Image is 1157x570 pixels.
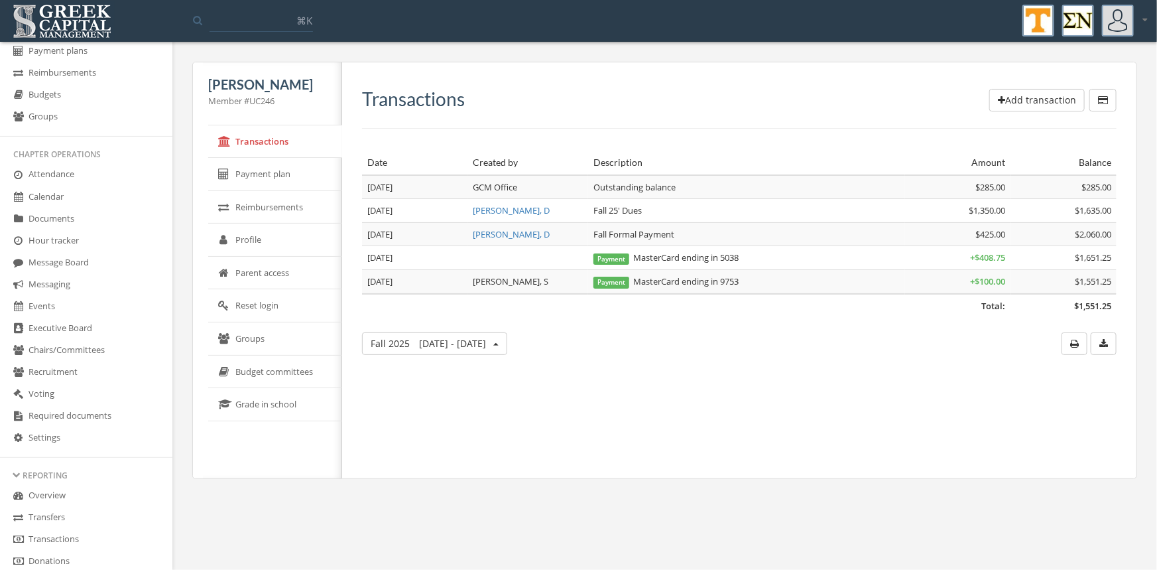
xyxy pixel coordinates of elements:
span: ⌘K [296,14,312,27]
span: UC246 [249,95,274,107]
span: + $100.00 [971,275,1006,287]
span: Fall 2025 [371,337,486,350]
span: Fall Formal Payment [593,228,674,240]
td: [DATE] [362,246,467,270]
div: Created by [473,156,583,169]
a: Groups [208,322,342,356]
div: Description [593,156,900,169]
div: Date [367,156,462,169]
button: Fall 2025[DATE] - [DATE] [362,332,507,355]
td: [DATE] [362,222,467,246]
td: Outstanding balance [588,175,905,199]
a: Budget committees [208,356,342,389]
td: [DATE] [362,175,467,199]
h3: Transactions [362,89,465,109]
span: MasterCard ending in 5038 [593,251,739,263]
a: Reset login [208,289,342,322]
div: Balance [1016,156,1111,169]
span: $2,060.00 [1075,228,1111,240]
span: $285.00 [1081,181,1111,193]
span: $1,651.25 [1075,251,1111,263]
td: Total: [362,294,1011,318]
a: Profile [208,224,342,257]
a: Grade in school [208,388,342,421]
span: $1,350.00 [969,204,1006,216]
div: Member # [208,95,326,107]
button: Add transaction [989,89,1085,111]
td: [DATE] [362,199,467,223]
a: [PERSON_NAME], D [473,228,550,240]
span: $1,551.25 [1074,300,1111,312]
span: [DATE] - [DATE] [419,337,486,350]
a: [PERSON_NAME], D [473,204,550,216]
td: GCM Office [467,175,588,199]
span: Fall 25' Dues [593,204,642,216]
span: MasterCard ending in 9753 [593,275,739,287]
div: Amount [910,156,1005,169]
a: Transactions [208,125,342,159]
span: Payment [593,253,629,265]
span: [PERSON_NAME] [208,76,313,92]
a: Payment plan [208,158,342,191]
span: $1,551.25 [1075,275,1111,287]
span: Payment [593,277,629,289]
a: Parent access [208,257,342,290]
a: Reimbursements [208,191,342,224]
span: $1,635.00 [1075,204,1111,216]
div: Reporting [13,470,159,481]
span: [PERSON_NAME], S [473,275,548,287]
span: $425.00 [976,228,1006,240]
span: $285.00 [976,181,1006,193]
span: + $408.75 [971,251,1006,263]
td: [DATE] [362,270,467,294]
